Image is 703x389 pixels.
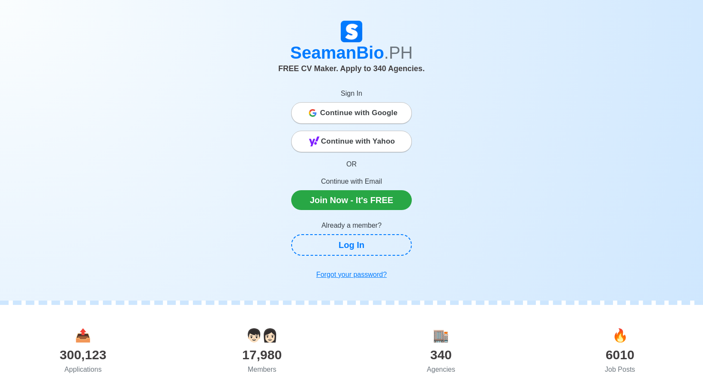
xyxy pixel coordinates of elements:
[341,21,362,42] img: Logo
[351,364,531,375] div: Agencies
[112,42,591,63] h1: SeamanBio
[320,104,398,122] span: Continue with Google
[246,328,278,342] span: users
[173,364,352,375] div: Members
[291,159,412,169] p: OR
[316,271,387,278] u: Forgot your password?
[291,190,412,210] a: Join Now - It's FREE
[291,220,412,231] p: Already a member?
[321,133,395,150] span: Continue with Yahoo
[278,64,425,73] span: FREE CV Maker. Apply to 340 Agencies.
[384,43,413,62] span: .PH
[75,328,91,342] span: applications
[291,88,412,99] p: Sign In
[433,328,449,342] span: agencies
[291,131,412,152] button: Continue with Yahoo
[291,266,412,283] a: Forgot your password?
[351,345,531,364] div: 340
[291,234,412,256] a: Log In
[612,328,628,342] span: jobs
[291,102,412,124] button: Continue with Google
[291,176,412,187] p: Continue with Email
[173,345,352,364] div: 17,980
